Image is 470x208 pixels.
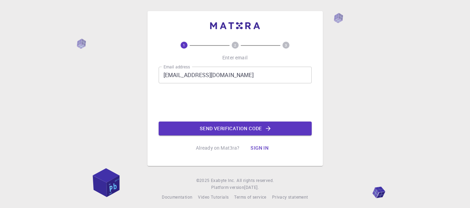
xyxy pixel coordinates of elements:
p: Already on Mat3ra? [196,144,240,151]
span: All rights reserved. [237,177,274,184]
span: Documentation [162,194,192,200]
iframe: reCAPTCHA [182,89,288,116]
button: Sign in [245,141,274,155]
label: Email address [164,64,190,70]
a: [DATE]. [244,184,259,191]
span: Privacy statement [272,194,308,200]
a: Exabyte Inc. [211,177,235,184]
a: Privacy statement [272,194,308,201]
button: Send verification code [159,122,312,135]
span: Platform version [211,184,244,191]
span: © 2025 [196,177,211,184]
span: Terms of service [234,194,266,200]
text: 2 [234,43,236,48]
a: Video Tutorials [198,194,229,201]
a: Terms of service [234,194,266,201]
span: Exabyte Inc. [211,177,235,183]
span: Video Tutorials [198,194,229,200]
text: 3 [285,43,287,48]
p: Enter email [222,54,248,61]
a: Documentation [162,194,192,201]
text: 1 [183,43,185,48]
span: [DATE] . [244,184,259,190]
